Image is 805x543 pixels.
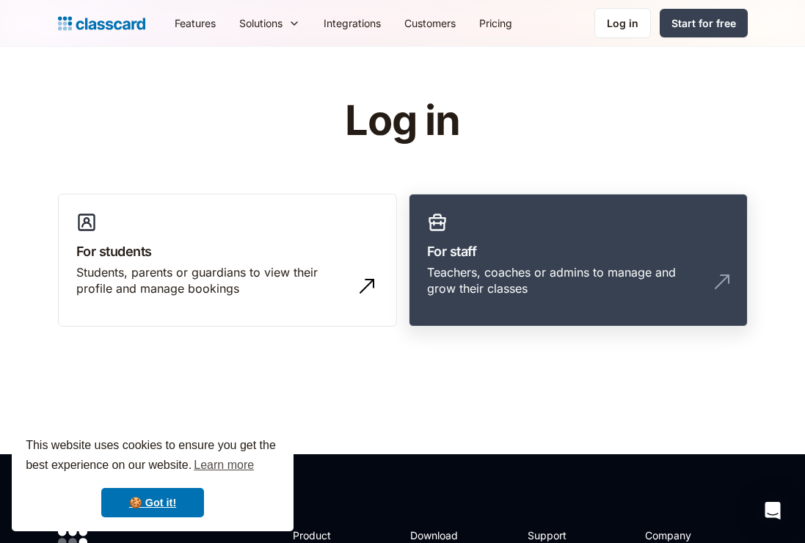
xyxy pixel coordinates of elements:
a: dismiss cookie message [101,488,204,517]
div: Students, parents or guardians to view their profile and manage bookings [76,264,349,297]
h2: Support [528,528,587,543]
a: Pricing [467,7,524,40]
div: Teachers, coaches or admins to manage and grow their classes [427,264,700,297]
a: Features [163,7,227,40]
div: Log in [607,15,638,31]
div: Solutions [239,15,283,31]
h2: Product [293,528,371,543]
h3: For students [76,241,379,261]
div: Open Intercom Messenger [755,493,790,528]
a: Customers [393,7,467,40]
a: For studentsStudents, parents or guardians to view their profile and manage bookings [58,194,397,327]
span: This website uses cookies to ensure you get the best experience on our website. [26,437,280,476]
div: Start for free [671,15,736,31]
a: learn more about cookies [192,454,256,476]
h3: For staff [427,241,729,261]
a: Log in [594,8,651,38]
a: home [58,13,145,34]
a: For staffTeachers, coaches or admins to manage and grow their classes [409,194,748,327]
div: Solutions [227,7,312,40]
div: cookieconsent [12,423,294,531]
h2: Company [645,528,743,543]
h1: Log in [170,98,635,144]
h2: Download [410,528,470,543]
a: Integrations [312,7,393,40]
a: Start for free [660,9,748,37]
